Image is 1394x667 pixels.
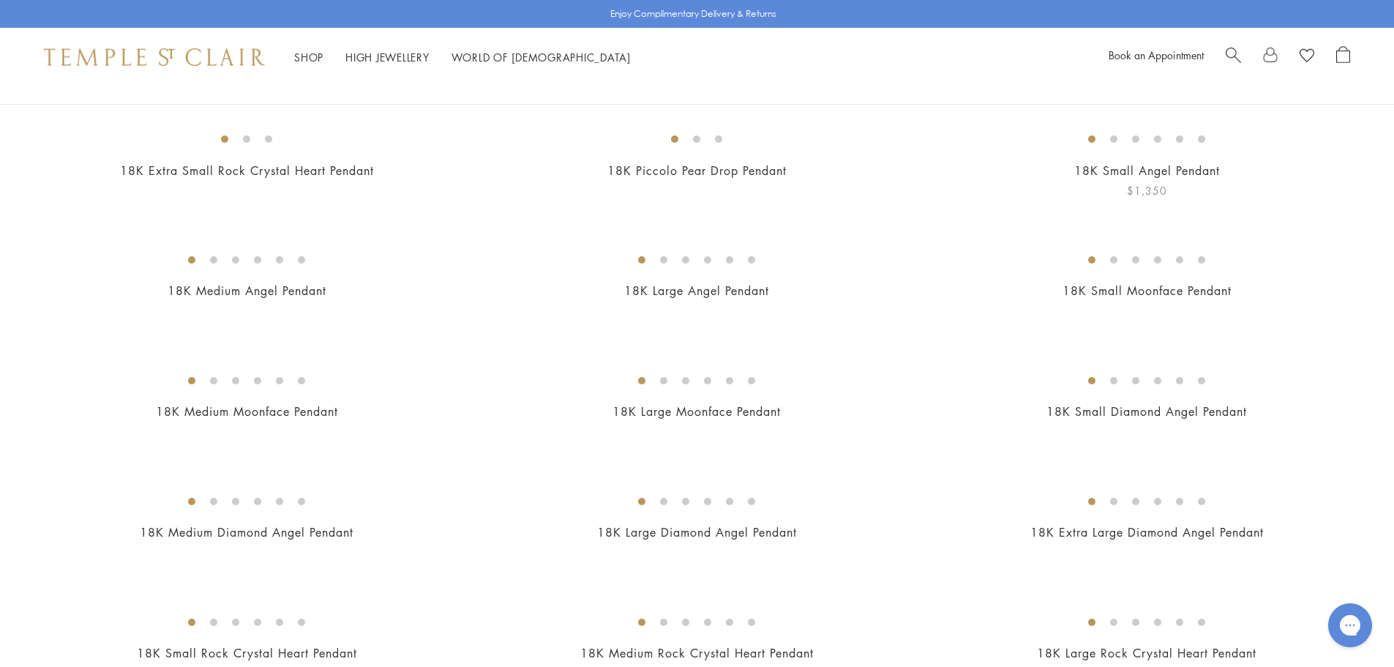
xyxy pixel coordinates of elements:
a: 18K Extra Large Diamond Angel Pendant [1030,524,1264,540]
a: 18K Small Angel Pendant [1074,163,1220,179]
a: 18K Medium Rock Crystal Heart Pendant [580,645,814,661]
a: 18K Piccolo Pear Drop Pendant [607,163,787,179]
a: Book an Appointment [1109,48,1204,62]
nav: Main navigation [294,48,631,67]
a: World of [DEMOGRAPHIC_DATA]World of [DEMOGRAPHIC_DATA] [451,50,631,64]
a: Search [1226,46,1241,68]
p: Enjoy Complimentary Delivery & Returns [610,7,776,21]
a: 18K Large Moonface Pendant [612,403,781,420]
a: Open Shopping Bag [1336,46,1350,68]
a: High JewelleryHigh Jewellery [345,50,430,64]
img: Temple St. Clair [44,48,265,66]
a: View Wishlist [1300,46,1314,68]
a: 18K Large Diamond Angel Pendant [597,524,797,540]
a: 18K Extra Small Rock Crystal Heart Pendant [120,163,374,179]
iframe: Gorgias live chat messenger [1321,598,1379,652]
a: 18K Small Rock Crystal Heart Pendant [137,645,357,661]
a: 18K Large Angel Pendant [624,283,769,299]
a: 18K Medium Moonface Pendant [156,403,338,420]
a: 18K Small Moonface Pendant [1063,283,1232,299]
a: 18K Large Rock Crystal Heart Pendant [1037,645,1256,661]
a: 18K Medium Diamond Angel Pendant [140,524,353,540]
a: ShopShop [294,50,323,64]
a: 18K Medium Angel Pendant [168,283,326,299]
span: $1,350 [1127,182,1167,199]
a: 18K Small Diamond Angel Pendant [1046,403,1247,420]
